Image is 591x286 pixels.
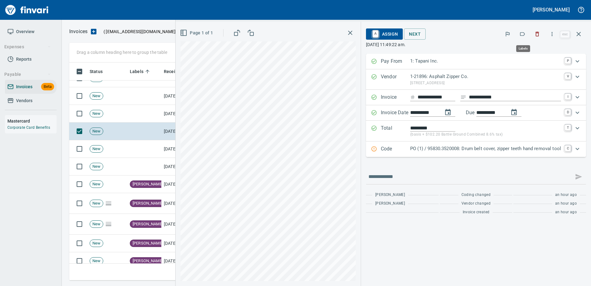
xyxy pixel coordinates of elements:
[164,68,190,75] span: Received
[2,41,53,53] button: Expenses
[103,201,114,206] span: Pages Split
[533,6,570,13] h5: [PERSON_NAME]
[366,141,586,157] div: Expand
[560,31,570,38] a: esc
[90,93,103,99] span: New
[555,192,577,198] span: an hour ago
[366,121,586,141] div: Expand
[100,28,178,35] p: ( )
[16,83,32,91] span: Invoices
[530,27,544,41] button: Discard
[381,73,410,86] p: Vendor
[410,132,561,138] p: (basis + $102.20 Battle Ground Combined 8.6% tax)
[161,123,195,140] td: [DATE]
[130,181,165,187] span: [PERSON_NAME]
[90,258,103,264] span: New
[375,192,405,198] span: [PERSON_NAME]
[2,69,53,80] button: Payable
[545,27,559,41] button: More
[161,193,195,214] td: [DATE]
[130,68,151,75] span: Labels
[381,93,410,102] p: Invoice
[571,169,586,184] span: This records your message into the invoice and notifies anyone mentioned
[90,201,103,206] span: New
[161,214,195,235] td: [DATE]
[366,69,586,90] div: Expand
[5,25,57,39] a: Overview
[87,28,100,35] button: Upload an Invoice
[501,27,514,41] button: Flag
[381,124,410,138] p: Total
[461,192,491,198] span: Coding changed
[7,125,50,130] a: Corporate Card Benefits
[16,97,32,105] span: Vendors
[90,68,111,75] span: Status
[366,90,586,105] div: Expand
[375,201,405,207] span: [PERSON_NAME]
[161,175,195,193] td: [DATE]
[5,94,57,108] a: Vendors
[90,146,103,152] span: New
[130,221,165,227] span: [PERSON_NAME]
[381,109,410,117] p: Invoice Date
[372,30,378,37] a: A
[77,49,167,55] p: Drag a column heading here to group the table
[410,80,561,86] p: [STREET_ADDRESS]
[41,83,54,90] span: Beta
[565,124,571,131] a: T
[161,87,195,105] td: [DATE]
[555,209,577,215] span: an hour ago
[130,201,165,206] span: [PERSON_NAME]
[466,109,495,116] p: Due
[381,145,410,153] p: Code
[366,54,586,69] div: Expand
[371,29,398,39] span: Assign
[461,201,491,207] span: Vendor changed
[69,28,87,35] nav: breadcrumb
[4,43,51,51] span: Expenses
[69,28,87,35] p: Invoices
[130,240,165,246] span: [PERSON_NAME]
[130,68,143,75] span: Labels
[565,73,571,79] a: V
[7,118,57,124] h6: Mastercard
[4,2,50,17] img: Finvari
[565,145,571,151] a: C
[507,105,521,120] button: change due date
[16,55,32,63] span: Reports
[460,94,466,100] svg: Invoice description
[179,27,215,39] button: Page 1 of 1
[90,181,103,187] span: New
[565,93,571,100] a: I
[90,128,103,134] span: New
[164,68,182,75] span: Received
[559,27,586,41] span: Close invoice
[565,58,571,64] a: P
[161,252,195,270] td: [DATE]
[4,71,51,78] span: Payable
[161,158,195,175] td: [DATE]
[5,80,57,94] a: InvoicesBeta
[5,52,57,66] a: Reports
[404,28,426,40] button: Next
[410,93,415,101] svg: Invoice number
[161,140,195,158] td: [DATE]
[181,29,213,37] span: Page 1 of 1
[366,105,586,121] div: Expand
[90,164,103,170] span: New
[90,240,103,246] span: New
[366,41,586,48] p: [DATE] 11:49:22 am.
[105,28,176,35] span: [EMAIL_ADDRESS][DOMAIN_NAME]
[90,68,103,75] span: Status
[90,111,103,117] span: New
[103,221,114,226] span: Pages Split
[161,105,195,123] td: [DATE]
[410,58,561,65] p: 1: Tapani Inc.
[531,5,571,15] button: [PERSON_NAME]
[90,221,103,227] span: New
[440,105,455,120] button: change date
[555,201,577,207] span: an hour ago
[381,58,410,66] p: Pay From
[130,258,165,264] span: [PERSON_NAME]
